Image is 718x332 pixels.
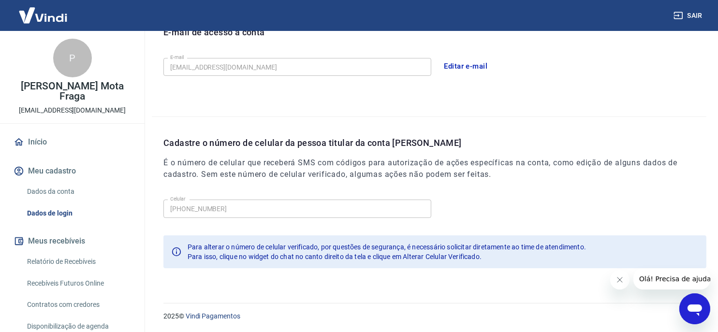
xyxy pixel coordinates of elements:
[163,311,695,321] p: 2025 ©
[633,268,710,289] iframe: Mensagem da empresa
[12,160,133,182] button: Meu cadastro
[610,270,630,289] iframe: Fechar mensagem
[188,243,586,251] span: Para alterar o número de celular verificado, por questões de segurança, é necessário solicitar di...
[12,131,133,153] a: Início
[679,293,710,324] iframe: Botão para abrir a janela de mensagens
[439,56,493,76] button: Editar e-mail
[163,157,706,180] h6: É o número de celular que receberá SMS com códigos para autorização de ações específicas na conta...
[12,0,74,30] img: Vindi
[23,274,133,293] a: Recebíveis Futuros Online
[8,81,137,101] p: [PERSON_NAME] Mota Fraga
[12,231,133,252] button: Meus recebíveis
[23,182,133,202] a: Dados da conta
[163,26,265,39] p: E-mail de acesso a conta
[19,105,126,115] p: [EMAIL_ADDRESS][DOMAIN_NAME]
[163,136,706,149] p: Cadastre o número de celular da pessoa titular da conta [PERSON_NAME]
[186,312,240,320] a: Vindi Pagamentos
[170,54,184,61] label: E-mail
[672,7,706,25] button: Sair
[23,295,133,315] a: Contratos com credores
[170,195,186,202] label: Celular
[23,203,133,223] a: Dados de login
[23,252,133,272] a: Relatório de Recebíveis
[53,39,92,77] div: P
[188,253,482,260] span: Para isso, clique no widget do chat no canto direito da tela e clique em Alterar Celular Verificado.
[6,7,81,14] span: Olá! Precisa de ajuda?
